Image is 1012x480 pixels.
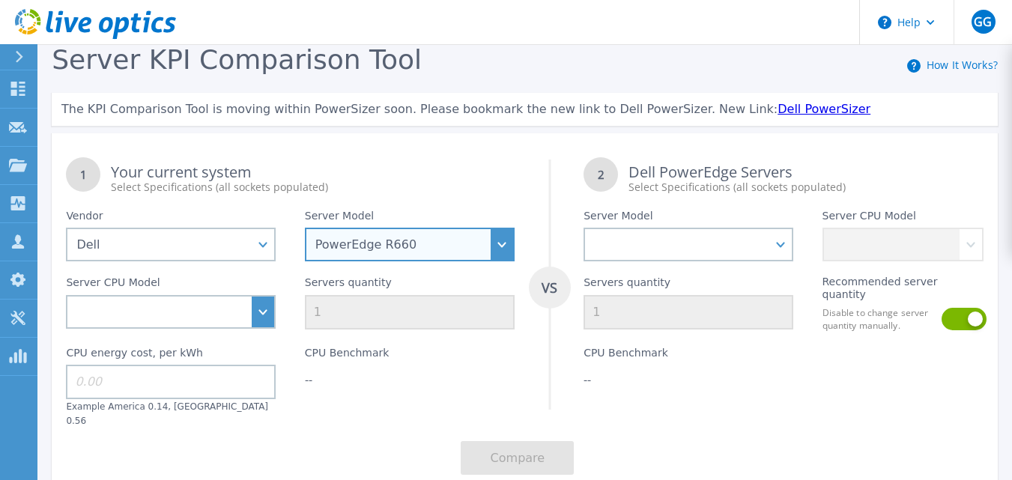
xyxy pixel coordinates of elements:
[541,279,557,297] tspan: VS
[305,210,374,228] label: Server Model
[778,102,870,116] a: Dell PowerSizer
[66,401,268,425] label: Example America 0.14, [GEOGRAPHIC_DATA] 0.56
[628,165,984,195] div: Dell PowerEdge Servers
[598,167,605,182] tspan: 2
[111,180,514,195] div: Select Specifications (all sockets populated)
[584,276,670,294] label: Servers quantity
[66,210,103,228] label: Vendor
[305,372,515,387] div: --
[52,44,422,75] span: Server KPI Comparison Tool
[974,16,992,28] span: GG
[66,276,160,294] label: Server CPU Model
[305,276,392,294] label: Servers quantity
[628,180,984,195] div: Select Specifications (all sockets populated)
[822,276,976,306] label: Recommended server quantity
[822,210,916,228] label: Server CPU Model
[66,347,203,365] label: CPU energy cost, per kWh
[61,102,778,116] span: The KPI Comparison Tool is moving within PowerSizer soon. Please bookmark the new link to Dell Po...
[584,210,652,228] label: Server Model
[66,365,276,399] input: 0.00
[927,58,998,72] a: How It Works?
[111,165,514,195] div: Your current system
[461,441,574,475] button: Compare
[305,347,390,365] label: CPU Benchmark
[584,347,668,365] label: CPU Benchmark
[822,306,933,332] label: Disable to change server quantity manually.
[584,372,793,387] div: --
[80,167,87,182] tspan: 1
